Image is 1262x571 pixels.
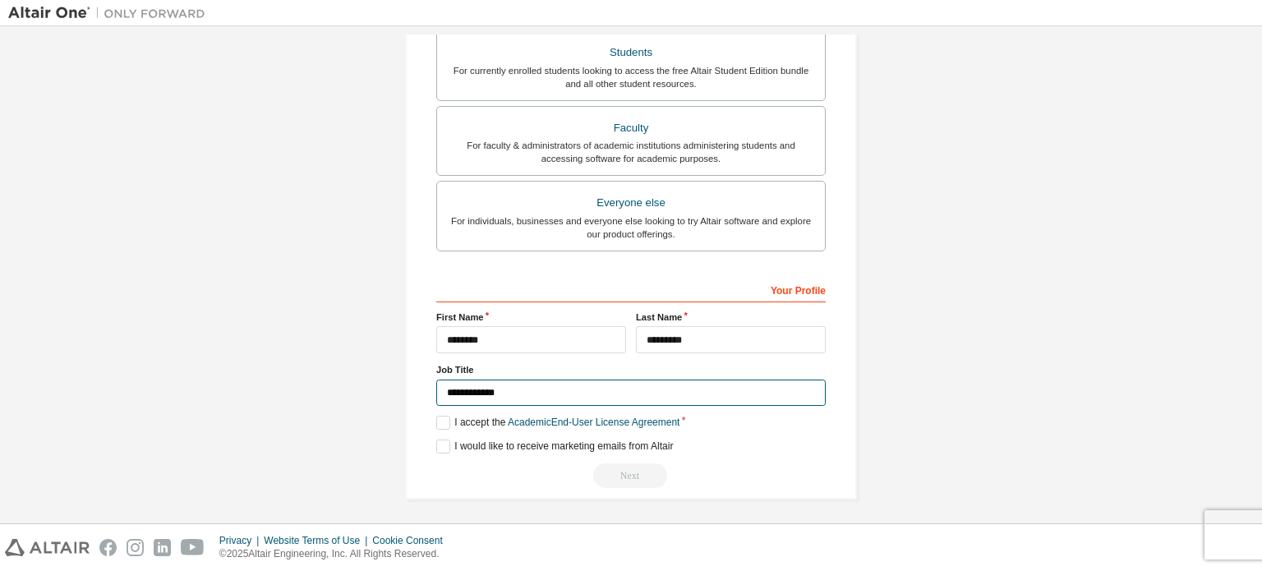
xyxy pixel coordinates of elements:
[447,139,815,165] div: For faculty & administrators of academic institutions administering students and accessing softwa...
[127,539,144,556] img: instagram.svg
[436,463,826,488] div: Read and acccept EULA to continue
[436,440,673,454] label: I would like to receive marketing emails from Altair
[5,539,90,556] img: altair_logo.svg
[447,214,815,241] div: For individuals, businesses and everyone else looking to try Altair software and explore our prod...
[219,547,453,561] p: © 2025 Altair Engineering, Inc. All Rights Reserved.
[508,417,679,428] a: Academic End-User License Agreement
[436,276,826,302] div: Your Profile
[447,191,815,214] div: Everyone else
[219,534,264,547] div: Privacy
[447,117,815,140] div: Faculty
[8,5,214,21] img: Altair One
[447,64,815,90] div: For currently enrolled students looking to access the free Altair Student Edition bundle and all ...
[436,311,626,324] label: First Name
[447,41,815,64] div: Students
[636,311,826,324] label: Last Name
[181,539,205,556] img: youtube.svg
[99,539,117,556] img: facebook.svg
[436,416,679,430] label: I accept the
[264,534,372,547] div: Website Terms of Use
[154,539,171,556] img: linkedin.svg
[436,363,826,376] label: Job Title
[372,534,452,547] div: Cookie Consent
